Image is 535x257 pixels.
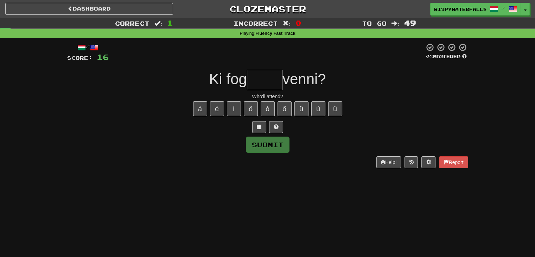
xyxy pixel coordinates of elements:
[193,101,207,116] button: á
[67,43,109,52] div: /
[434,6,486,12] span: WispyWaterfall8003
[5,3,173,15] a: Dashboard
[294,101,308,116] button: ü
[391,20,399,26] span: :
[269,121,283,133] button: Single letter hint - you only get 1 per sentence and score half the points! alt+h
[246,137,289,153] button: Submit
[261,101,275,116] button: ó
[67,93,468,100] div: Who'll attend?
[209,71,247,87] span: Ki fog
[252,121,266,133] button: Switch sentence to multiple choice alt+p
[282,71,326,87] span: venni?
[426,54,433,59] span: 0 %
[184,3,351,15] a: Clozemaster
[154,20,162,26] span: :
[167,19,173,27] span: 1
[404,19,416,27] span: 49
[210,101,224,116] button: é
[430,3,521,15] a: WispyWaterfall8003 /
[234,20,278,27] span: Incorrect
[328,101,342,116] button: ű
[97,52,109,61] span: 16
[278,101,292,116] button: ő
[67,55,93,61] span: Score:
[244,101,258,116] button: ö
[362,20,387,27] span: To go
[502,6,505,11] span: /
[311,101,325,116] button: ú
[227,101,241,116] button: í
[283,20,291,26] span: :
[115,20,149,27] span: Correct
[376,156,401,168] button: Help!
[425,54,468,60] div: Mastered
[255,31,295,36] strong: Fluency Fast Track
[439,156,468,168] button: Report
[295,19,301,27] span: 0
[405,156,418,168] button: Round history (alt+y)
